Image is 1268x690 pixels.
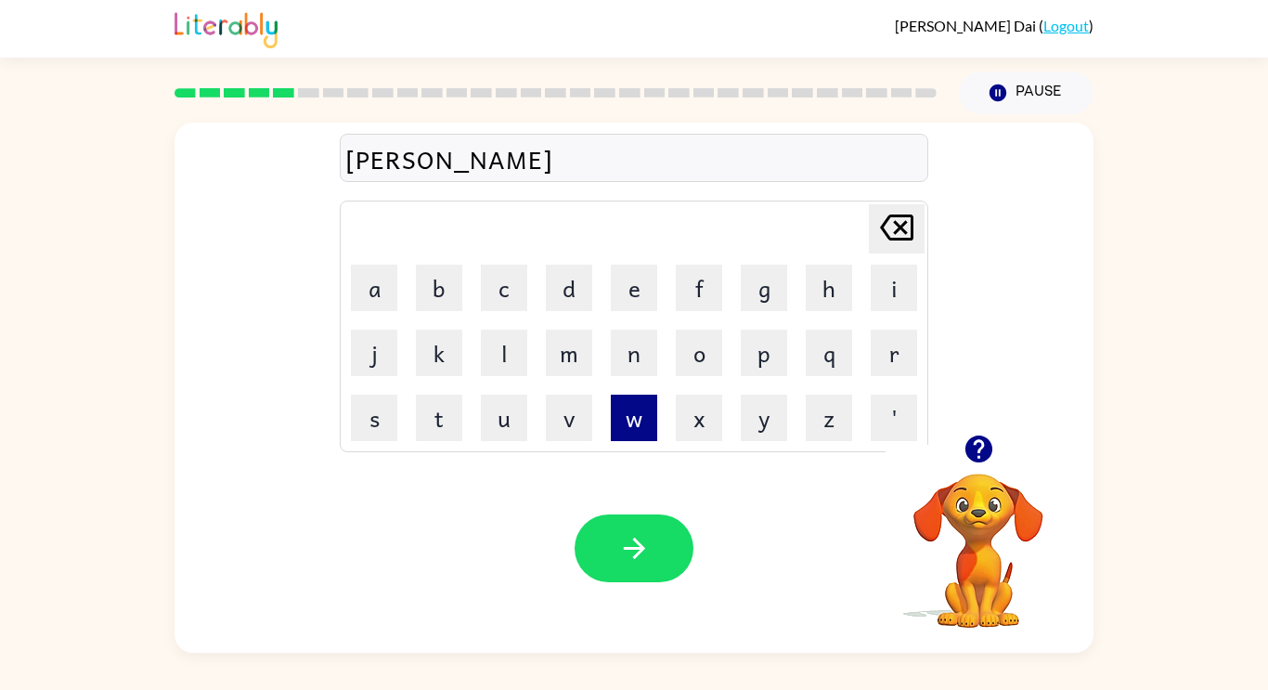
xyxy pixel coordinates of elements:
button: z [806,395,852,441]
button: n [611,330,657,376]
button: v [546,395,592,441]
button: i [871,265,917,311]
button: g [741,265,787,311]
button: c [481,265,527,311]
button: Pause [959,72,1093,114]
button: t [416,395,462,441]
button: m [546,330,592,376]
div: [PERSON_NAME] [345,139,923,178]
button: p [741,330,787,376]
video: Your browser must support playing .mp4 files to use Literably. Please try using another browser. [886,445,1071,631]
button: h [806,265,852,311]
button: k [416,330,462,376]
button: ' [871,395,917,441]
button: j [351,330,397,376]
span: [PERSON_NAME] Dai [895,17,1039,34]
button: q [806,330,852,376]
button: w [611,395,657,441]
img: Literably [175,7,278,48]
button: e [611,265,657,311]
div: ( ) [895,17,1093,34]
button: l [481,330,527,376]
button: f [676,265,722,311]
button: b [416,265,462,311]
button: o [676,330,722,376]
button: s [351,395,397,441]
button: d [546,265,592,311]
button: x [676,395,722,441]
a: Logout [1043,17,1089,34]
button: y [741,395,787,441]
button: r [871,330,917,376]
button: a [351,265,397,311]
button: u [481,395,527,441]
